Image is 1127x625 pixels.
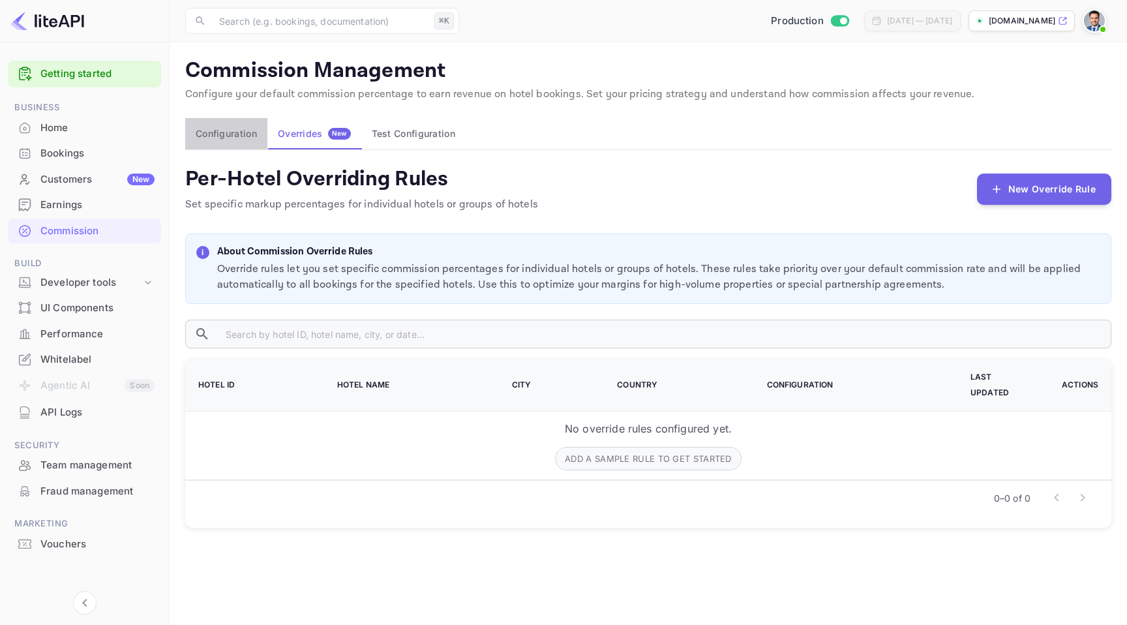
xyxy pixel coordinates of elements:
[8,141,161,165] a: Bookings
[601,359,751,412] th: Country
[8,517,161,531] span: Marketing
[73,591,97,615] button: Collapse navigation
[40,275,142,290] div: Developer tools
[40,484,155,499] div: Fraud management
[185,118,267,149] button: Configuration
[328,129,351,138] span: New
[40,301,155,316] div: UI Components
[8,532,161,557] div: Vouchers
[8,438,161,453] span: Security
[8,296,161,321] div: UI Components
[40,405,155,420] div: API Logs
[40,172,155,187] div: Customers
[40,327,155,342] div: Performance
[8,100,161,115] span: Business
[8,256,161,271] span: Build
[8,167,161,191] a: CustomersNew
[8,322,161,347] div: Performance
[8,400,161,424] a: API Logs
[8,192,161,218] div: Earnings
[40,458,155,473] div: Team management
[185,197,538,213] p: Set specific markup percentages for individual hotels or groups of hotels
[496,359,602,412] th: City
[434,12,454,29] div: ⌘K
[977,174,1111,205] button: New Override Rule
[766,14,854,29] div: Switch to Sandbox mode
[8,296,161,320] a: UI Components
[994,491,1030,505] p: 0–0 of 0
[40,67,155,82] a: Getting started
[8,219,161,243] a: Commission
[8,167,161,192] div: CustomersNew
[8,322,161,346] a: Performance
[8,141,161,166] div: Bookings
[40,352,155,367] div: Whitelabel
[887,15,952,27] div: [DATE] — [DATE]
[8,115,161,141] div: Home
[565,421,732,436] p: No override rules configured yet.
[8,347,161,371] a: Whitelabel
[127,174,155,185] div: New
[8,532,161,556] a: Vouchers
[1084,10,1105,31] img: Santiago Moran Labat
[8,453,161,477] a: Team management
[217,262,1100,293] p: Override rules let you set specific commission percentages for individual hotels or groups of hot...
[211,8,429,34] input: Search (e.g. bookings, documentation)
[361,118,466,149] button: Test Configuration
[40,198,155,213] div: Earnings
[8,271,161,294] div: Developer tools
[217,245,1100,260] p: About Commission Override Rules
[40,537,155,552] div: Vouchers
[8,479,161,503] a: Fraud management
[8,61,161,87] div: Getting started
[40,224,155,239] div: Commission
[555,447,742,470] button: Add a sample rule to get started
[8,115,161,140] a: Home
[185,87,1111,102] p: Configure your default commission percentage to earn revenue on hotel bookings. Set your pricing ...
[8,453,161,478] div: Team management
[8,479,161,504] div: Fraud management
[278,128,351,140] div: Overrides
[8,192,161,217] a: Earnings
[8,219,161,244] div: Commission
[8,400,161,425] div: API Logs
[989,15,1055,27] p: [DOMAIN_NAME]
[185,359,322,412] th: Hotel ID
[751,359,955,412] th: Configuration
[771,14,824,29] span: Production
[10,10,84,31] img: LiteAPI logo
[1046,359,1111,412] th: Actions
[215,320,1111,348] input: Search by hotel ID, hotel name, city, or date...
[8,347,161,373] div: Whitelabel
[202,247,203,258] p: i
[322,359,496,412] th: Hotel Name
[185,166,538,192] h4: Per-Hotel Overriding Rules
[955,359,1046,412] th: Last Updated
[40,121,155,136] div: Home
[185,58,1111,84] p: Commission Management
[40,146,155,161] div: Bookings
